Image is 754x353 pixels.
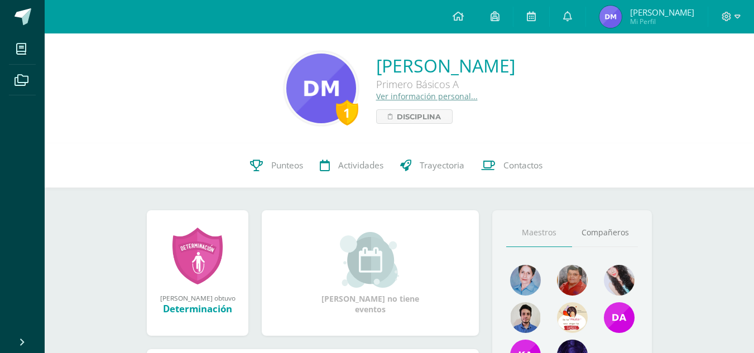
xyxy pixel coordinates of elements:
img: 18063a1d57e86cae316d13b62bda9887.png [604,265,635,296]
div: [PERSON_NAME] no tiene eventos [315,232,426,315]
span: [PERSON_NAME] [630,7,694,18]
span: Punteos [271,159,303,171]
div: 1 [336,100,358,125]
a: Actividades [311,143,392,188]
div: [PERSON_NAME] obtuvo [158,293,237,302]
img: 3cadea31f3d8efa45fca0f49b0e790a2.png [599,6,622,28]
img: 2dffed587003e0fc8d85a787cd9a4a0a.png [510,302,541,333]
img: 3b19b24bf65429e0bae9bc5e391358da.png [510,265,541,296]
a: Maestros [506,219,572,247]
img: eae042570d77902c79d0e36ff9affccc.png [286,54,356,123]
img: 8ad4561c845816817147f6c4e484f2e8.png [557,265,588,296]
span: Contactos [503,159,542,171]
span: Actividades [338,159,383,171]
span: Disciplina [397,110,441,123]
img: event_small.png [340,232,401,288]
img: 7c77fd53c8e629aab417004af647256c.png [604,302,635,333]
a: [PERSON_NAME] [376,54,515,78]
a: Compañeros [572,219,638,247]
a: Disciplina [376,109,453,124]
div: Determinación [158,302,237,315]
a: Ver información personal... [376,91,478,101]
a: Trayectoria [392,143,473,188]
a: Contactos [473,143,551,188]
span: Trayectoria [420,159,464,171]
img: 6abeb608590446332ac9ffeb3d35d2d4.png [557,302,588,333]
a: Punteos [242,143,311,188]
div: Primero Básicos A [376,78,515,91]
span: Mi Perfil [630,17,694,26]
